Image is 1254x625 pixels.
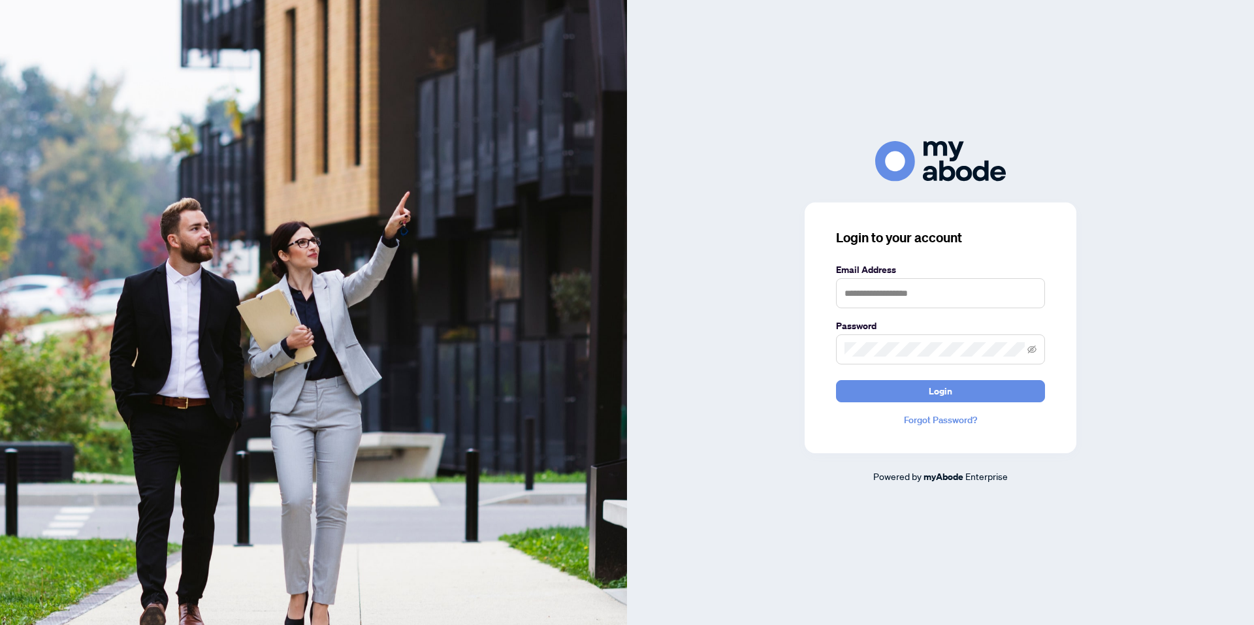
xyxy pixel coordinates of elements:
span: Login [929,381,952,402]
span: eye-invisible [1027,345,1037,354]
label: Password [836,319,1045,333]
span: Enterprise [965,470,1008,482]
img: ma-logo [875,141,1006,181]
button: Login [836,380,1045,402]
label: Email Address [836,263,1045,277]
h3: Login to your account [836,229,1045,247]
a: Forgot Password? [836,413,1045,427]
span: Powered by [873,470,922,482]
a: myAbode [924,470,963,484]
